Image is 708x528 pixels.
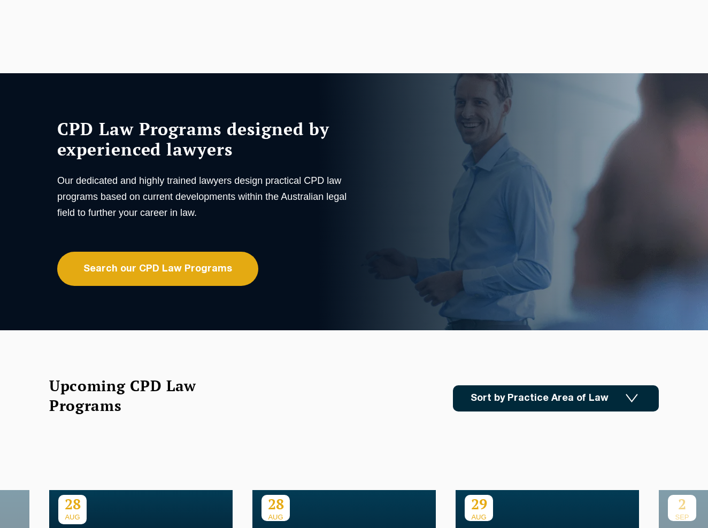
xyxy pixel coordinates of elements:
p: 28 [261,495,290,513]
a: Search our CPD Law Programs [57,252,258,286]
img: Icon [626,394,638,403]
h1: CPD Law Programs designed by experienced lawyers [57,119,351,159]
p: Our dedicated and highly trained lawyers design practical CPD law programs based on current devel... [57,173,351,221]
p: 28 [58,495,87,513]
span: AUG [58,513,87,521]
p: 29 [465,495,493,513]
a: Sort by Practice Area of Law [453,385,659,411]
span: AUG [261,513,290,521]
span: AUG [465,513,493,521]
h2: Upcoming CPD Law Programs [49,376,223,415]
